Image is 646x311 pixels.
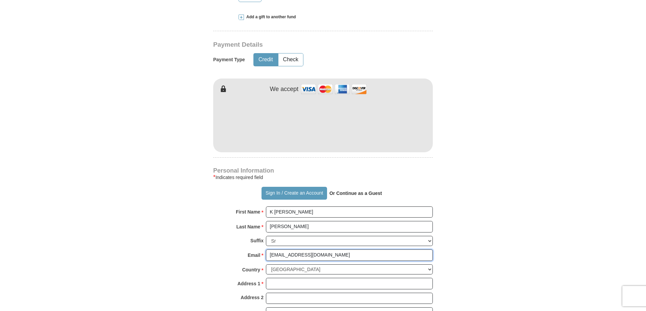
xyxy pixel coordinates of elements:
strong: Email [248,250,260,260]
strong: Or Continue as a Guest [329,191,382,196]
button: Check [278,53,303,66]
img: credit cards accepted [300,82,368,96]
button: Sign In / Create an Account [262,187,327,200]
h4: We accept [270,86,299,93]
h5: Payment Type [213,57,245,63]
strong: Suffix [250,236,264,245]
strong: Last Name [237,222,260,231]
strong: Country [242,265,260,274]
span: Add a gift to another fund [244,14,296,20]
button: Credit [254,53,278,66]
strong: Address 2 [241,293,264,302]
strong: First Name [236,207,260,217]
div: Indicates required field [213,173,433,181]
strong: Address 1 [238,279,260,288]
h4: Personal Information [213,168,433,173]
h3: Payment Details [213,41,386,49]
